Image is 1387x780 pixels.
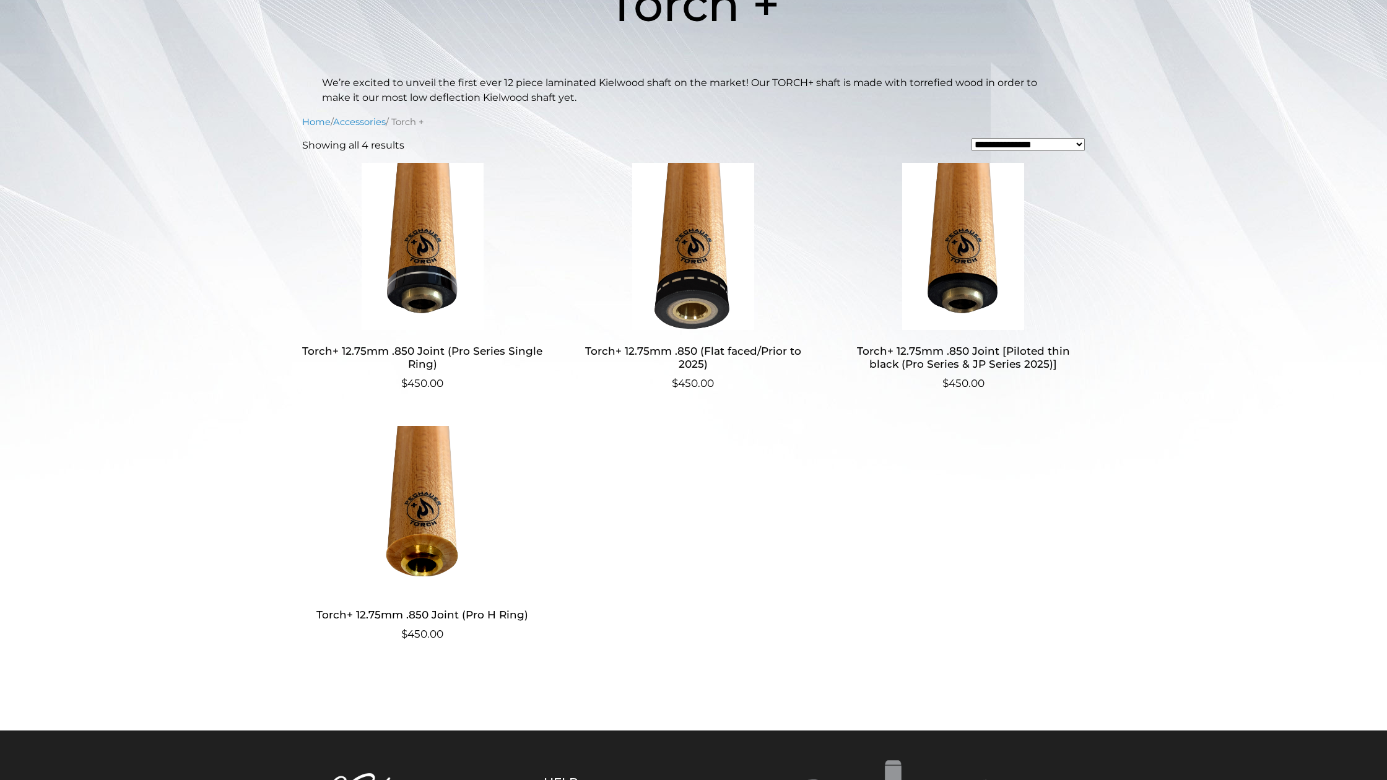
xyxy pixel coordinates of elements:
bdi: 450.00 [672,377,714,389]
bdi: 450.00 [401,628,443,640]
h2: Torch+ 12.75mm .850 Joint (Pro Series Single Ring) [302,340,543,376]
h2: Torch+ 12.75mm .850 Joint [Piloted thin black (Pro Series & JP Series 2025)] [843,340,1084,376]
h2: Torch+ 12.75mm .850 (Flat faced/Prior to 2025) [573,340,814,376]
bdi: 450.00 [942,377,985,389]
img: Torch+ 12.75mm .850 Joint [Piloted thin black (Pro Series & JP Series 2025)] [843,163,1084,330]
span: $ [401,628,407,640]
a: Home [302,116,331,128]
img: Torch+ 12.75mm .850 Joint (Pro Series Single Ring) [302,163,543,330]
a: Torch+ 12.75mm .850 Joint (Pro H Ring) $450.00 [302,426,543,642]
span: $ [672,377,678,389]
span: $ [401,377,407,389]
p: We’re excited to unveil the first ever 12 piece laminated Kielwood shaft on the market! Our TORCH... [322,76,1065,105]
nav: Breadcrumb [302,115,1085,129]
h2: Torch+ 12.75mm .850 Joint (Pro H Ring) [302,603,543,626]
img: Torch+ 12.75mm .850 (Flat faced/Prior to 2025) [573,163,814,330]
a: Torch+ 12.75mm .850 (Flat faced/Prior to 2025) $450.00 [573,163,814,391]
a: Accessories [333,116,386,128]
a: Torch+ 12.75mm .850 Joint [Piloted thin black (Pro Series & JP Series 2025)] $450.00 [843,163,1084,391]
span: $ [942,377,949,389]
a: Torch+ 12.75mm .850 Joint (Pro Series Single Ring) $450.00 [302,163,543,391]
select: Shop order [972,138,1085,151]
p: Showing all 4 results [302,138,404,153]
img: Torch+ 12.75mm .850 Joint (Pro H Ring) [302,426,543,593]
bdi: 450.00 [401,377,443,389]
